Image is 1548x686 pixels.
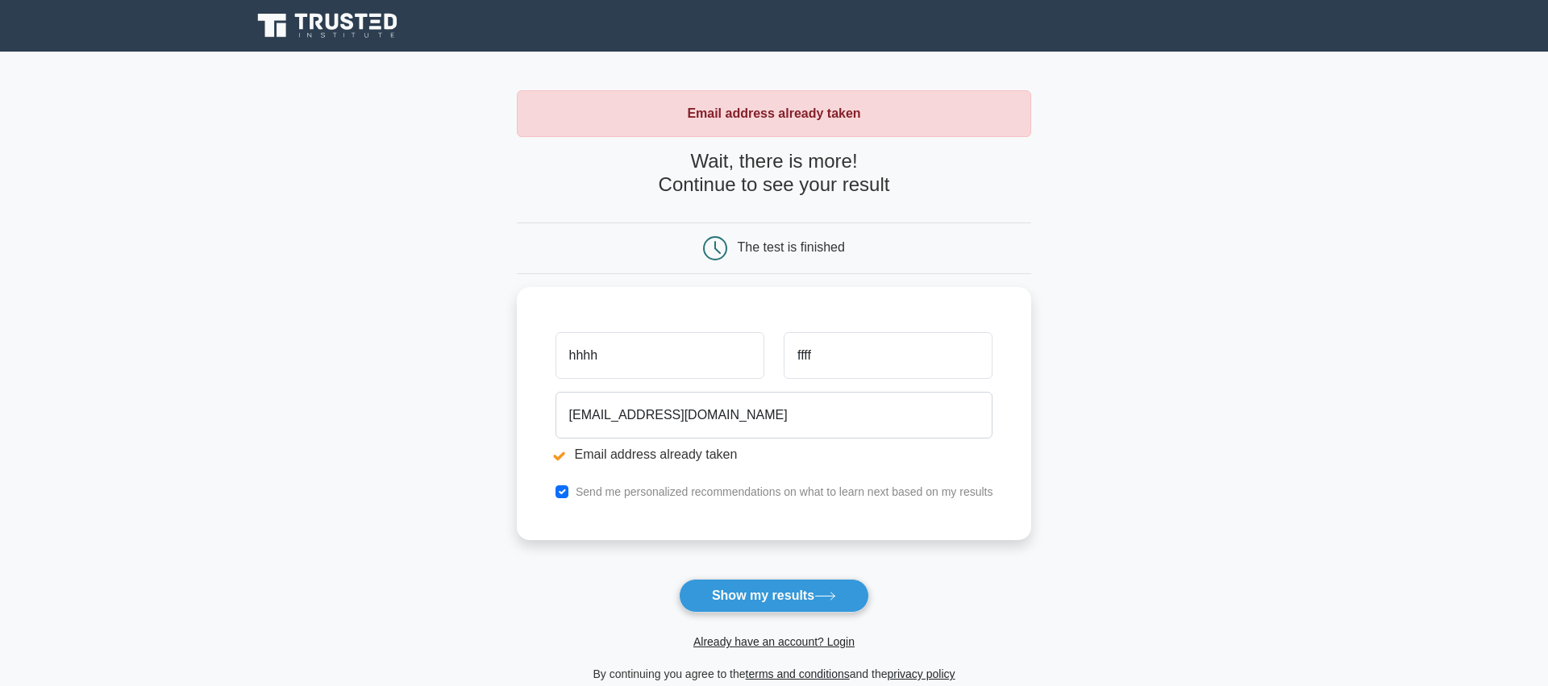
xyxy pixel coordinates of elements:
input: First name [556,332,764,379]
a: Already have an account? Login [693,635,855,648]
a: privacy policy [888,667,955,680]
a: terms and conditions [746,667,850,680]
input: Email [556,392,993,439]
li: Email address already taken [556,445,993,464]
button: Show my results [679,579,869,613]
h4: Wait, there is more! Continue to see your result [517,150,1032,197]
div: The test is finished [738,240,845,254]
input: Last name [784,332,992,379]
label: Send me personalized recommendations on what to learn next based on my results [576,485,993,498]
strong: Email address already taken [687,106,860,120]
div: By continuing you agree to the and the [507,664,1042,684]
